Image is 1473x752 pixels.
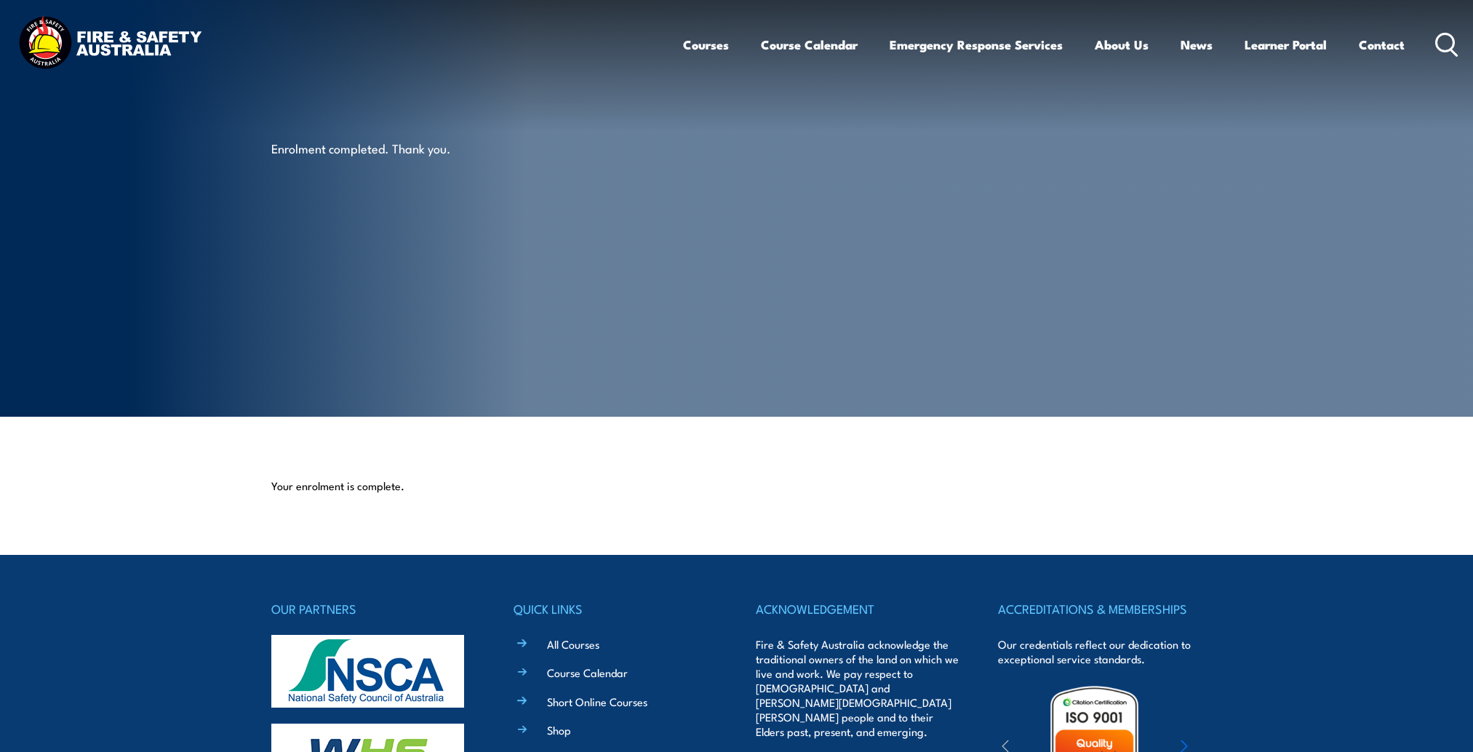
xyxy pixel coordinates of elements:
a: Shop [547,722,571,737]
a: Short Online Courses [547,694,647,709]
p: Your enrolment is complete. [271,479,1202,493]
a: Learner Portal [1245,25,1327,64]
a: Course Calendar [761,25,858,64]
p: Enrolment completed. Thank you. [271,140,537,156]
p: Our credentials reflect our dedication to exceptional service standards. [998,637,1202,666]
a: Emergency Response Services [890,25,1063,64]
a: All Courses [547,636,599,652]
a: Courses [683,25,729,64]
a: Course Calendar [547,665,628,680]
p: Fire & Safety Australia acknowledge the traditional owners of the land on which we live and work.... [756,637,959,739]
a: Contact [1359,25,1405,64]
h4: OUR PARTNERS [271,599,475,619]
h4: QUICK LINKS [514,599,717,619]
a: News [1181,25,1213,64]
h4: ACCREDITATIONS & MEMBERSHIPS [998,599,1202,619]
a: About Us [1095,25,1149,64]
h4: ACKNOWLEDGEMENT [756,599,959,619]
img: nsca-logo-footer [271,635,464,708]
